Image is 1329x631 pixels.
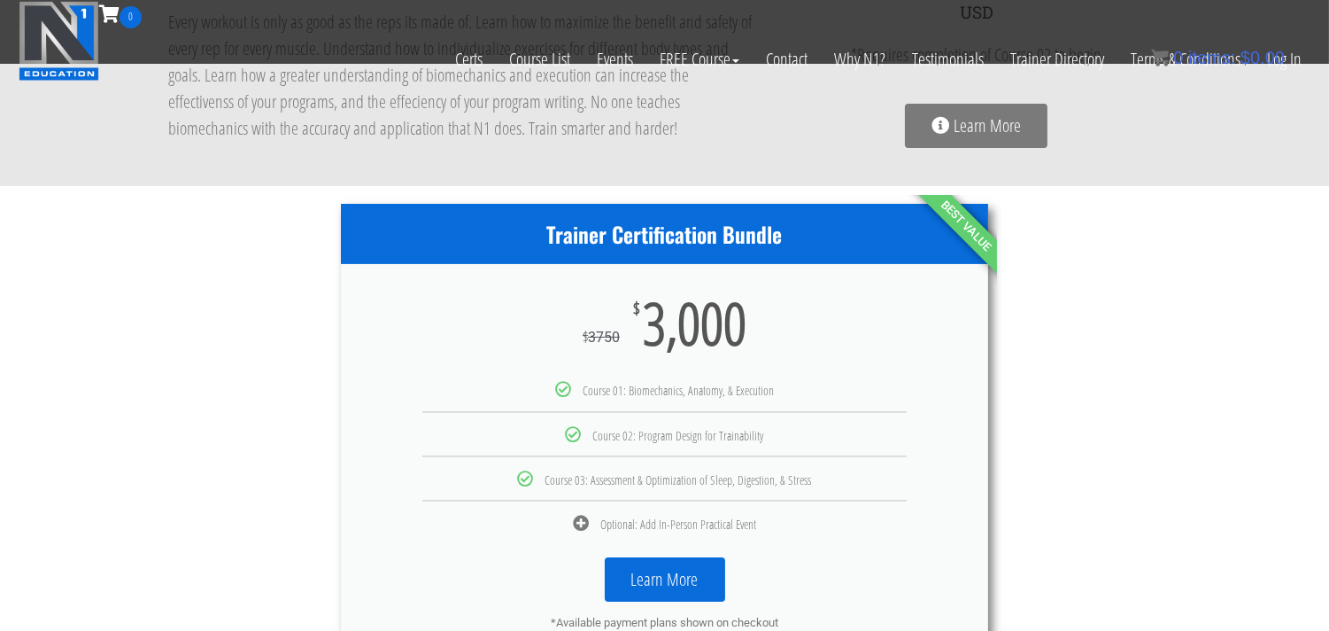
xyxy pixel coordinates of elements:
[545,471,812,488] span: Course 03: Assessment & Optimization of Sleep, Digestion, & Stress
[753,28,821,90] a: Contact
[997,28,1117,90] a: Trainer Directory
[605,557,725,602] a: Learn More
[646,28,753,90] a: FREE Course
[1173,48,1183,67] span: 0
[1151,48,1285,67] a: 0 items: $0.00
[863,123,1068,328] div: Best Value
[1254,28,1315,90] a: Log In
[341,222,988,247] h3: Trainer Certification Bundle
[583,329,620,346] div: 3750
[954,117,1021,135] span: Learn More
[600,516,756,533] span: Optional: Add In-Person Practical Event
[19,1,99,81] img: n1-education
[1117,28,1254,90] a: Terms & Conditions
[1151,49,1169,66] img: icon11.png
[583,382,774,399] span: Course 01: Biomechanics, Anatomy, & Execution
[593,427,764,444] span: Course 02: Program Design for Trainability
[120,6,142,28] span: 0
[633,300,640,317] span: $
[1240,48,1250,67] span: $
[643,300,746,346] span: 3,000
[367,615,962,631] div: *Available payment plans shown on checkout
[1188,48,1235,67] span: items:
[583,327,588,347] span: $
[99,2,142,26] a: 0
[583,28,646,90] a: Events
[899,28,997,90] a: Testimonials
[442,28,496,90] a: Certs
[821,28,899,90] a: Why N1?
[496,28,583,90] a: Course List
[905,104,1047,148] a: Learn More
[1240,48,1285,67] bdi: 0.00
